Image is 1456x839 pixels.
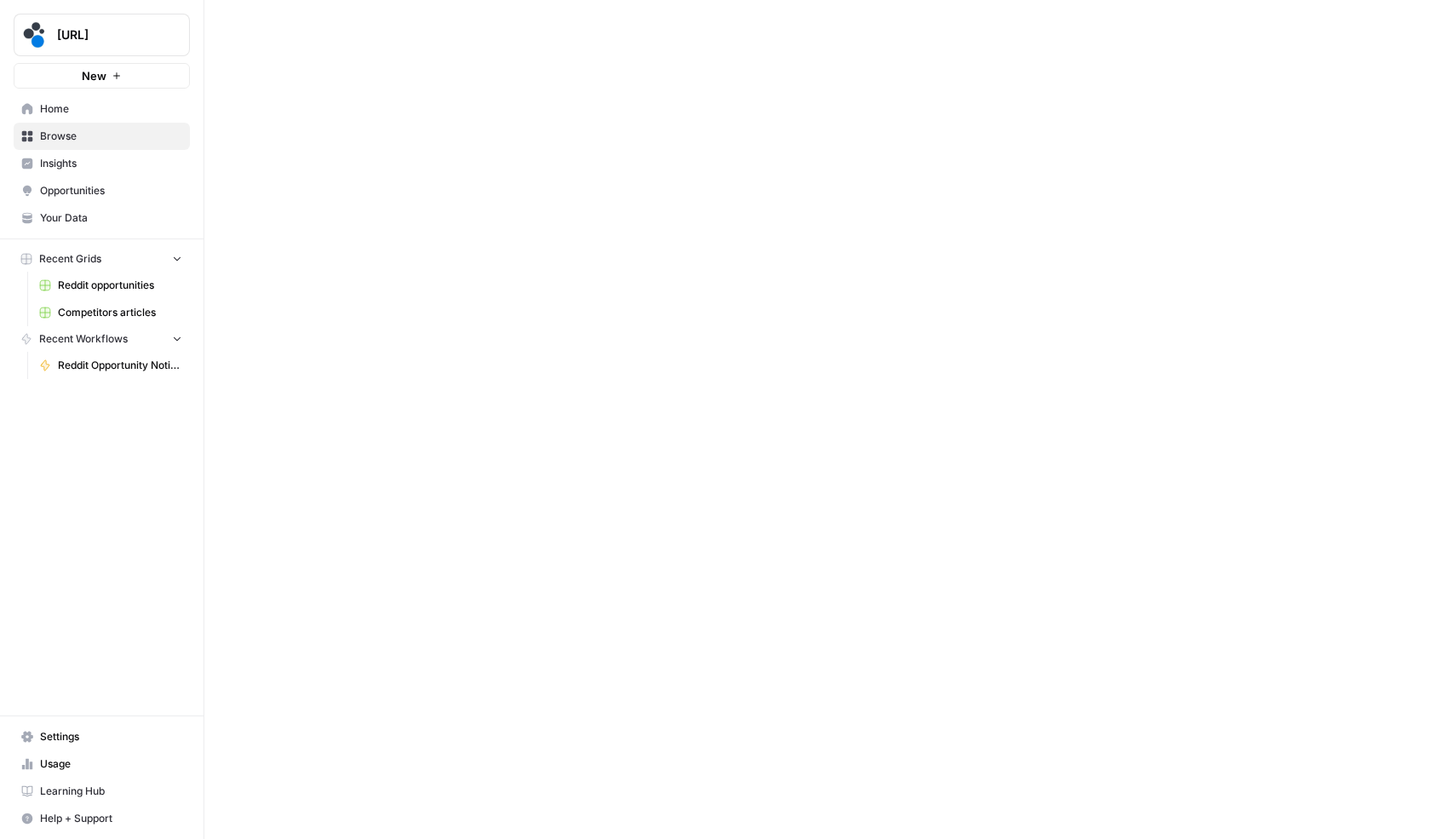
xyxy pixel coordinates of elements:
[40,811,182,826] span: Help + Support
[14,63,190,89] button: New
[40,756,182,772] span: Usage
[32,352,190,379] a: Reddit Opportunity Notifier
[14,805,190,832] button: Help + Support
[40,784,182,799] span: Learning Hub
[82,67,106,84] span: New
[14,14,190,56] button: Workspace: spot.ai
[57,26,160,43] span: [URL]
[14,326,190,352] button: Recent Workflows
[58,305,182,320] span: Competitors articles
[58,278,182,293] span: Reddit opportunities
[39,331,128,347] span: Recent Workflows
[14,778,190,805] a: Learning Hub
[40,210,182,226] span: Your Data
[14,204,190,232] a: Your Data
[40,183,182,198] span: Opportunities
[40,729,182,744] span: Settings
[14,246,190,272] button: Recent Grids
[14,723,190,750] a: Settings
[14,95,190,123] a: Home
[14,150,190,177] a: Insights
[39,251,101,267] span: Recent Grids
[40,129,182,144] span: Browse
[58,358,182,373] span: Reddit Opportunity Notifier
[20,20,50,50] img: spot.ai Logo
[14,177,190,204] a: Opportunities
[40,101,182,117] span: Home
[14,123,190,150] a: Browse
[32,272,190,299] a: Reddit opportunities
[40,156,182,171] span: Insights
[14,750,190,778] a: Usage
[32,299,190,326] a: Competitors articles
